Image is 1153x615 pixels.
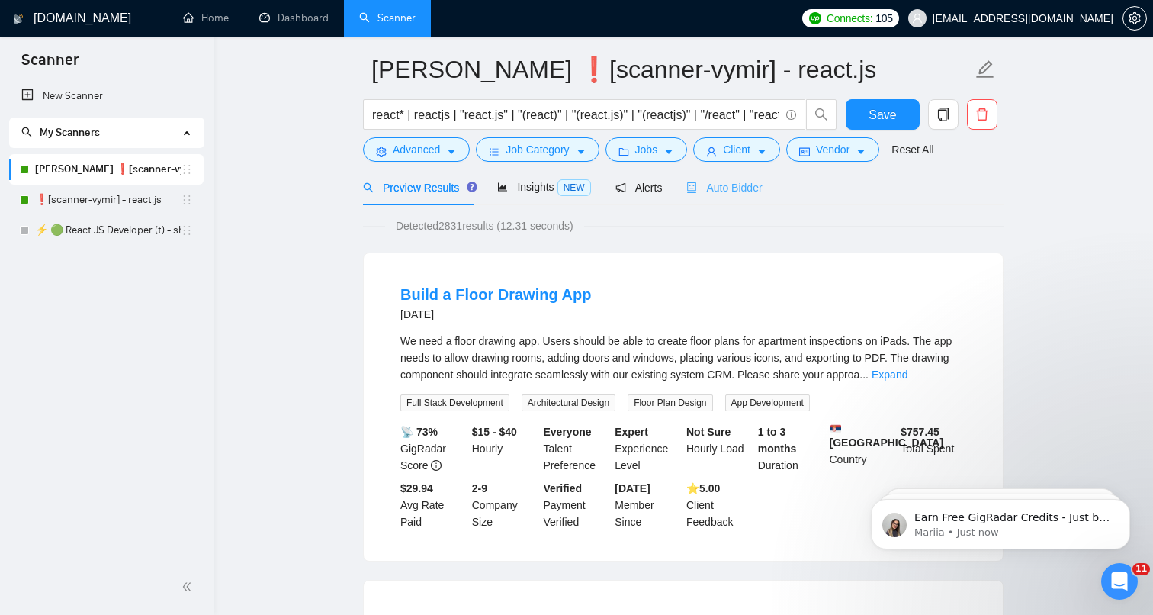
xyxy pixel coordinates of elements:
span: user [706,146,717,157]
button: idcardVendorcaret-down [786,137,879,162]
span: Job Category [506,141,569,158]
b: Not Sure [686,426,731,438]
span: Auto Bidder [686,182,762,194]
b: Expert [615,426,648,438]
div: Duration [755,423,827,474]
a: ❗[scanner-vymir] - react.js [35,185,181,215]
span: setting [1123,12,1146,24]
span: My Scanners [21,126,100,139]
span: 11 [1132,563,1150,575]
b: [GEOGRAPHIC_DATA] [830,423,944,449]
a: searchScanner [359,11,416,24]
span: Client [723,141,750,158]
b: 2-9 [472,482,487,494]
div: Company Size [469,480,541,530]
span: Scanner [9,49,91,81]
input: Scanner name... [371,50,972,89]
div: We need a floor drawing app. Users should be able to create floor plans for apartment inspections... [400,333,966,383]
span: My Scanners [40,126,100,139]
b: $29.94 [400,482,433,494]
img: 🇷🇸 [830,423,841,434]
li: Ihor ❗[scanner-vymir] - react.js [9,154,204,185]
span: Alerts [615,182,663,194]
button: copy [928,99,959,130]
div: [DATE] [400,305,591,324]
span: caret-down [576,146,586,157]
div: Total Spent [898,423,969,474]
span: 105 [875,10,892,27]
b: 📡 73% [400,426,438,438]
span: info-circle [431,460,442,471]
a: setting [1122,12,1147,24]
a: New Scanner [21,81,191,111]
b: Everyone [544,426,592,438]
a: dashboardDashboard [259,11,329,24]
li: New Scanner [9,81,204,111]
span: ... [859,369,869,381]
span: Insights [497,181,590,193]
li: ⚡ 🟢 React JS Developer (t) - short 24/03 [9,215,204,246]
span: robot [686,182,697,193]
iframe: Intercom live chat [1101,563,1138,600]
span: caret-down [856,146,866,157]
a: ⚡ 🟢 React JS Developer (t) - short 24/03 [35,215,181,246]
div: Country [827,423,898,474]
b: Verified [544,482,583,494]
button: barsJob Categorycaret-down [476,137,599,162]
span: delete [968,108,997,121]
a: Expand [872,369,907,381]
div: Payment Verified [541,480,612,530]
span: search [21,127,32,137]
div: GigRadar Score [397,423,469,474]
button: delete [967,99,997,130]
input: Search Freelance Jobs... [372,105,779,124]
div: Avg Rate Paid [397,480,469,530]
button: Save [846,99,920,130]
span: area-chart [497,182,508,192]
a: Reset All [891,141,933,158]
a: [PERSON_NAME] ❗[scanner-vymir] - react.js [35,154,181,185]
span: Architectural Design [522,394,615,411]
span: Floor Plan Design [628,394,712,411]
div: Hourly Load [683,423,755,474]
span: Advanced [393,141,440,158]
span: holder [181,163,193,175]
span: Vendor [816,141,849,158]
img: upwork-logo.png [809,12,821,24]
span: bars [489,146,499,157]
span: caret-down [756,146,767,157]
span: Detected 2831 results (12.31 seconds) [385,217,584,234]
div: Member Since [612,480,683,530]
button: folderJobscaret-down [605,137,688,162]
span: holder [181,194,193,206]
div: Tooltip anchor [465,180,479,194]
span: Preview Results [363,182,473,194]
span: user [912,13,923,24]
span: Connects: [827,10,872,27]
div: Experience Level [612,423,683,474]
span: Save [869,105,896,124]
img: logo [13,7,24,31]
span: info-circle [786,110,796,120]
b: $15 - $40 [472,426,517,438]
span: copy [929,108,958,121]
span: NEW [557,179,591,196]
button: settingAdvancedcaret-down [363,137,470,162]
b: ⭐️ 5.00 [686,482,720,494]
span: holder [181,224,193,237]
b: [DATE] [615,482,650,494]
span: folder [618,146,629,157]
span: Jobs [635,141,658,158]
span: search [807,108,836,121]
iframe: Intercom notifications message [848,467,1153,574]
span: double-left [181,579,197,594]
b: $ 757.45 [901,426,939,438]
button: setting [1122,6,1147,31]
a: homeHome [183,11,229,24]
div: Hourly [469,423,541,474]
span: caret-down [663,146,674,157]
span: search [363,182,374,193]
